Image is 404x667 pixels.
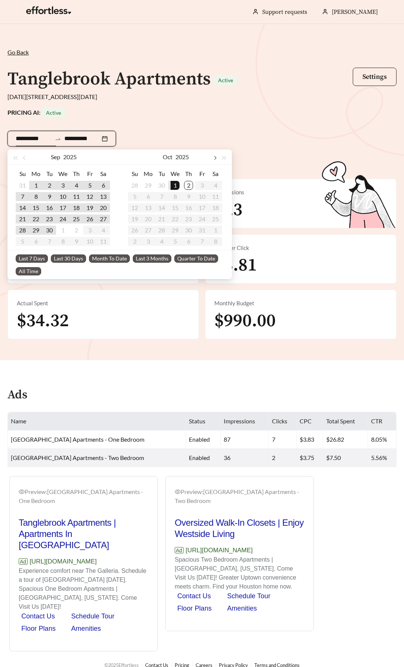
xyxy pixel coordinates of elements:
button: Settings [353,68,397,86]
a: Floor Plans [21,625,56,632]
td: $7.50 [323,449,368,467]
div: 25 [72,214,81,223]
td: 8.05% [368,430,397,449]
div: 13 [99,192,108,201]
a: Amenities [227,605,257,612]
div: 3 [58,181,67,190]
span: Settings [362,72,387,81]
td: 2025-09-06 [97,180,110,191]
td: $26.82 [323,430,368,449]
div: Preview: [GEOGRAPHIC_DATA] Apartments - Two Bedroom [175,487,304,505]
th: Sa [209,168,222,180]
div: 5 [85,181,94,190]
span: Ad [175,547,184,553]
span: Active [218,77,233,83]
span: [PERSON_NAME] [332,8,378,16]
div: 1 [171,181,180,190]
div: 8 [31,192,40,201]
div: 6 [99,181,108,190]
div: 14 [18,203,27,212]
div: Monthly Budget [214,299,387,308]
td: 2025-09-29 [29,225,43,236]
p: Spacious Two Bedroom Apartments | [GEOGRAPHIC_DATA], [US_STATE]. Come Visit Us [DATE]! Greater Up... [175,555,304,591]
p: [URL][DOMAIN_NAME] [175,546,304,555]
span: eye [19,489,25,495]
td: 36 [221,449,269,467]
span: swap-right [55,136,61,142]
div: 11 [72,192,81,201]
div: 10 [58,192,67,201]
td: 2025-09-30 [155,180,168,191]
th: Mo [29,168,43,180]
span: Ad [19,558,28,565]
span: Quarter To Date [174,254,218,263]
div: 1 [31,181,40,190]
td: 2025-09-11 [70,191,83,202]
td: 2025-09-27 [97,213,110,225]
a: Schedule Tour [227,592,270,600]
h4: Ads [7,389,27,402]
td: 2025-09-21 [16,213,29,225]
td: 5.56% [368,449,397,467]
th: Clicks [269,412,297,430]
div: [DATE][STREET_ADDRESS][DATE] [7,92,397,101]
button: 2025 [63,149,77,164]
span: [GEOGRAPHIC_DATA] Apartments - One Bedroom [11,436,144,443]
th: Total Spent [323,412,368,430]
div: 2 [45,181,54,190]
th: Status [186,412,221,430]
td: 2025-09-20 [97,202,110,213]
td: 2025-09-02 [43,180,56,191]
th: Th [70,168,83,180]
td: 2025-08-31 [16,180,29,191]
td: 2025-09-18 [70,202,83,213]
span: $990.00 [214,310,276,332]
h2: Oversized Walk-In Closets | Enjoy Westside Living [175,517,304,540]
button: Sep [51,149,60,164]
a: Support requests [262,8,307,16]
div: 21 [18,214,27,223]
span: All Time [16,267,41,275]
th: Mo [141,168,155,180]
td: 2025-10-01 [168,180,182,191]
td: 2025-09-25 [70,213,83,225]
h2: Tanglebrook Apartments | Apartments In [GEOGRAPHIC_DATA] [19,517,149,551]
th: Su [128,168,141,180]
td: 2025-09-12 [83,191,97,202]
td: 2025-09-01 [29,180,43,191]
span: Month To Date [89,254,130,263]
th: Tu [43,168,56,180]
a: Schedule Tour [71,612,114,620]
div: 29 [144,181,153,190]
span: eye [175,489,181,495]
td: 7 [269,430,297,449]
th: Su [16,168,29,180]
td: 2025-09-13 [97,191,110,202]
div: 7 [18,192,27,201]
td: 2025-09-23 [43,213,56,225]
button: Oct [163,149,172,164]
div: 29 [31,226,40,235]
div: Cost Per Click [214,244,387,252]
a: Contact Us [21,612,55,620]
td: 87 [221,430,269,449]
span: $34.32 [17,310,69,332]
td: 2 [269,449,297,467]
button: 2025 [175,149,189,164]
th: Tu [155,168,168,180]
a: Contact Us [177,592,211,600]
span: enabled [189,436,210,443]
strong: PRICING AI: [7,109,65,116]
div: 30 [157,181,166,190]
div: 28 [18,226,27,235]
span: Go Back [7,49,29,56]
h1: Tanglebrook Apartments [7,68,211,90]
div: 19 [85,203,94,212]
th: Fr [195,168,209,180]
th: We [168,168,182,180]
td: 2025-09-10 [56,191,70,202]
td: 2025-09-22 [29,213,43,225]
div: 1 [58,226,67,235]
span: Last 30 Days [51,254,86,263]
th: Th [182,168,195,180]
